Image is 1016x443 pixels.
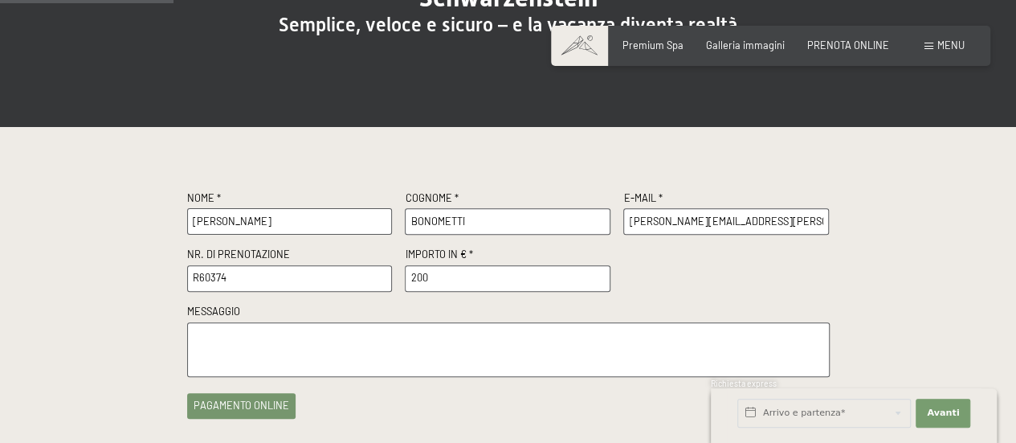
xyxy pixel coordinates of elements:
[937,39,965,51] span: Menu
[187,305,830,322] label: Messaggio
[279,14,737,36] span: Semplice, veloce e sicuro – e la vacanza diventa realtà
[706,39,785,51] a: Galleria immagini
[405,191,610,209] label: Cognome *
[187,248,393,265] label: Nr. di prenotazione
[622,39,683,51] a: Premium Spa
[916,399,970,428] button: Avanti
[187,191,393,209] label: Nome *
[187,393,296,419] button: pagamento online
[807,39,889,51] a: PRENOTA ONLINE
[405,248,610,265] label: Importo in € *
[623,191,829,209] label: E-Mail *
[927,407,959,420] span: Avanti
[711,379,777,388] span: Richiesta express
